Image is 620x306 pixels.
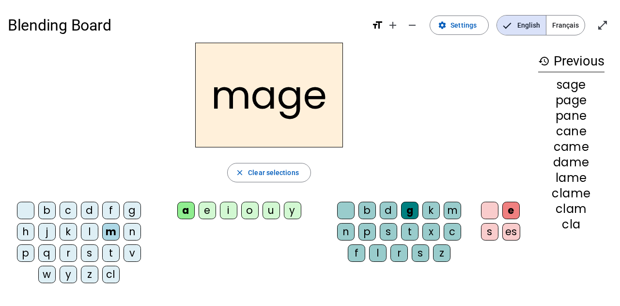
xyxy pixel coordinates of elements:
[102,202,120,219] div: f
[412,244,429,262] div: s
[17,223,34,241] div: h
[124,223,141,241] div: n
[81,202,98,219] div: d
[177,202,195,219] div: a
[496,15,585,35] mat-button-toggle-group: Language selection
[546,16,585,35] span: Français
[380,202,397,219] div: d
[538,172,604,184] div: lame
[538,219,604,230] div: cla
[390,244,408,262] div: r
[430,16,489,35] button: Settings
[102,223,120,241] div: m
[538,157,604,168] div: dame
[337,223,355,241] div: n
[60,223,77,241] div: k
[8,10,364,41] h1: Blending Board
[538,203,604,215] div: clam
[433,244,450,262] div: z
[81,223,98,241] div: l
[124,202,141,219] div: g
[401,223,418,241] div: t
[538,141,604,153] div: came
[38,202,56,219] div: b
[17,244,34,262] div: p
[444,223,461,241] div: c
[38,223,56,241] div: j
[538,95,604,106] div: page
[102,244,120,262] div: t
[60,244,77,262] div: r
[538,55,550,67] mat-icon: history
[124,244,141,262] div: v
[481,223,498,241] div: s
[422,223,440,241] div: x
[406,19,418,31] mat-icon: remove
[380,223,397,241] div: s
[38,266,56,283] div: w
[263,202,280,219] div: u
[403,16,422,35] button: Decrease font size
[248,167,299,178] span: Clear selections
[60,266,77,283] div: y
[369,244,387,262] div: l
[502,202,520,219] div: e
[538,126,604,137] div: cane
[422,202,440,219] div: k
[81,244,98,262] div: s
[401,202,418,219] div: g
[358,202,376,219] div: b
[235,168,244,177] mat-icon: close
[102,266,120,283] div: cl
[538,79,604,91] div: sage
[358,223,376,241] div: p
[220,202,237,219] div: i
[81,266,98,283] div: z
[372,19,383,31] mat-icon: format_size
[348,244,365,262] div: f
[60,202,77,219] div: c
[227,163,311,182] button: Clear selections
[502,223,520,241] div: es
[593,16,612,35] button: Enter full screen
[538,50,604,72] h3: Previous
[195,43,343,147] h2: mage
[538,188,604,199] div: clame
[597,19,608,31] mat-icon: open_in_full
[497,16,546,35] span: English
[241,202,259,219] div: o
[450,19,477,31] span: Settings
[199,202,216,219] div: e
[387,19,399,31] mat-icon: add
[38,244,56,262] div: q
[438,21,447,30] mat-icon: settings
[444,202,461,219] div: m
[538,110,604,122] div: pane
[284,202,301,219] div: y
[383,16,403,35] button: Increase font size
